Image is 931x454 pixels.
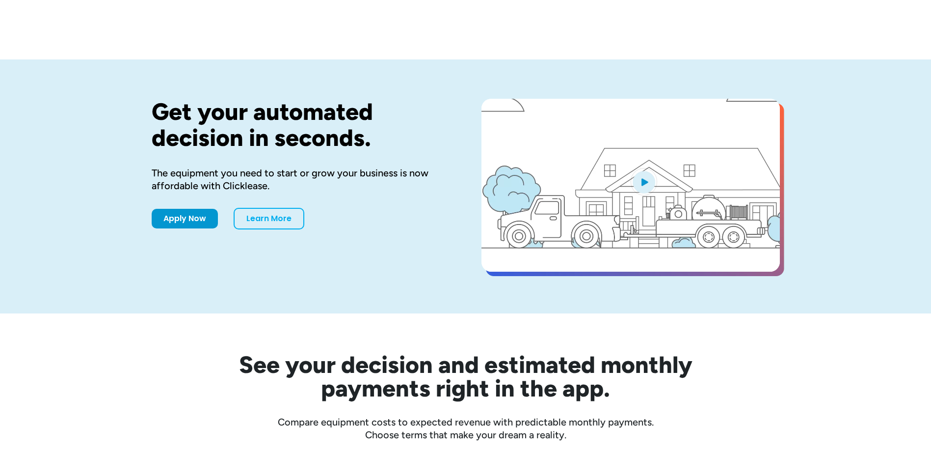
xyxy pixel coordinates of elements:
a: open lightbox [481,99,780,272]
img: Blue play button logo on a light blue circular background [631,168,657,196]
a: Learn More [234,208,304,229]
div: The equipment you need to start or grow your business is now affordable with Clicklease. [152,167,450,192]
div: Compare equipment costs to expected revenue with predictable monthly payments. Choose terms that ... [152,416,780,441]
a: Apply Now [152,209,218,228]
h1: Get your automated decision in seconds. [152,99,450,151]
h2: See your decision and estimated monthly payments right in the app. [191,353,741,400]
